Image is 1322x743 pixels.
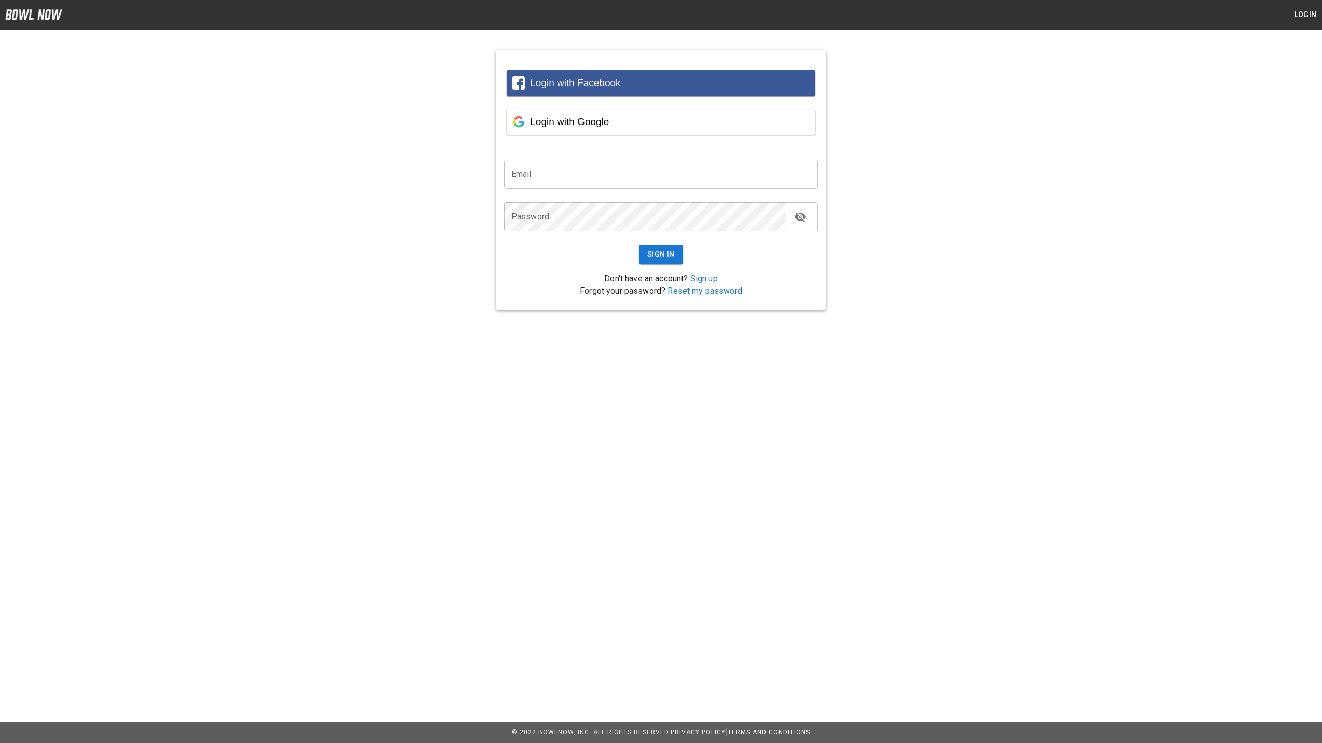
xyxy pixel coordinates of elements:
[504,285,818,297] p: Forgot your password?
[530,77,620,88] span: Login with Facebook
[639,245,683,264] button: Sign In
[504,272,818,285] p: Don't have an account?
[507,109,815,135] button: Login with Google
[728,728,810,736] a: Terms and Conditions
[790,207,811,227] button: toggle password visibility
[512,728,671,736] span: © 2022 BowlNow, Inc. All Rights Reserved.
[1289,5,1322,24] button: Login
[671,728,726,736] a: Privacy Policy
[667,286,742,296] a: Reset my password
[530,116,609,127] span: Login with Google
[507,70,815,96] button: Login with Facebook
[5,9,62,20] img: logo
[690,273,718,283] a: Sign up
